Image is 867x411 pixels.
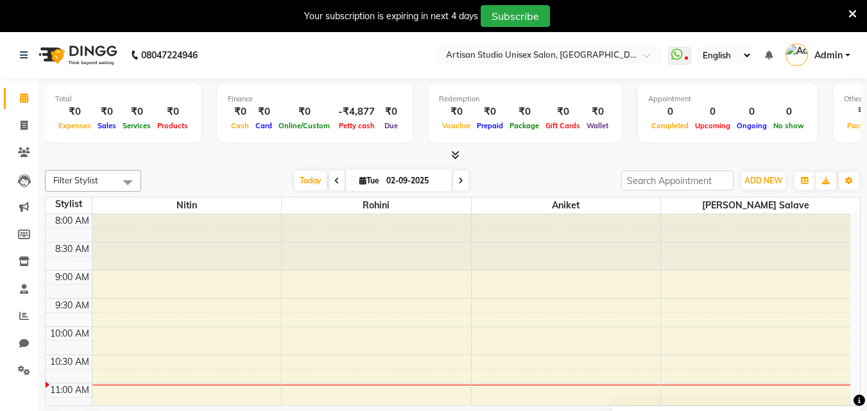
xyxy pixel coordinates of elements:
[648,94,807,105] div: Appointment
[814,49,843,62] span: Admin
[380,105,402,119] div: ₹0
[481,5,550,27] button: Subscribe
[46,197,92,211] div: Stylist
[439,105,474,119] div: ₹0
[770,121,807,130] span: No show
[648,121,692,130] span: Completed
[53,175,98,185] span: Filter Stylist
[506,121,542,130] span: Package
[381,121,401,130] span: Due
[333,105,380,119] div: -₹4,877
[661,197,850,214] span: [PERSON_NAME] Salave
[275,121,333,130] span: Online/Custom
[47,355,92,369] div: 10:30 AM
[439,94,612,105] div: Redemption
[141,37,198,73] b: 08047224946
[275,105,333,119] div: ₹0
[92,197,282,214] span: Nitin
[542,105,583,119] div: ₹0
[282,197,471,214] span: Rohini
[621,171,734,190] input: Search Appointment
[474,121,506,130] span: Prepaid
[648,105,692,119] div: 0
[228,105,252,119] div: ₹0
[692,105,734,119] div: 0
[55,105,94,119] div: ₹0
[506,105,542,119] div: ₹0
[154,105,191,119] div: ₹0
[356,176,382,185] span: Tue
[692,121,734,130] span: Upcoming
[295,171,327,190] span: Today
[336,121,378,130] span: Petty cash
[47,327,92,340] div: 10:00 AM
[741,172,785,190] button: ADD NEW
[734,105,770,119] div: 0
[228,121,252,130] span: Cash
[53,242,92,256] div: 8:30 AM
[94,121,119,130] span: Sales
[53,299,92,312] div: 9:30 AM
[304,10,478,23] div: Your subscription is expiring in next 4 days
[583,121,612,130] span: Wallet
[154,121,191,130] span: Products
[53,214,92,228] div: 8:00 AM
[119,121,154,130] span: Services
[734,121,770,130] span: Ongoing
[47,383,92,397] div: 11:00 AM
[252,121,275,130] span: Card
[94,105,119,119] div: ₹0
[33,37,121,73] img: logo
[472,197,661,214] span: Aniket
[55,121,94,130] span: Expenses
[474,105,506,119] div: ₹0
[439,121,474,130] span: Voucher
[770,105,807,119] div: 0
[53,271,92,284] div: 9:00 AM
[542,121,583,130] span: Gift Cards
[785,44,808,66] img: Admin
[252,105,275,119] div: ₹0
[744,176,782,185] span: ADD NEW
[583,105,612,119] div: ₹0
[119,105,154,119] div: ₹0
[55,94,191,105] div: Total
[228,94,402,105] div: Finance
[382,171,447,190] input: 2025-09-02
